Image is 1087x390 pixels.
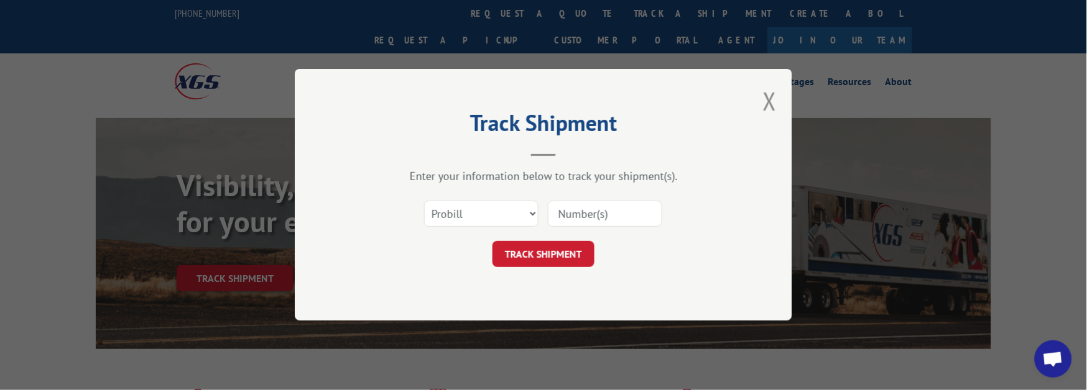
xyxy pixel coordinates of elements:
[1035,340,1072,378] div: Open chat
[548,201,662,227] input: Number(s)
[357,114,730,138] h2: Track Shipment
[763,84,777,117] button: Close modal
[493,242,594,268] button: TRACK SHIPMENT
[357,170,730,184] div: Enter your information below to track your shipment(s).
